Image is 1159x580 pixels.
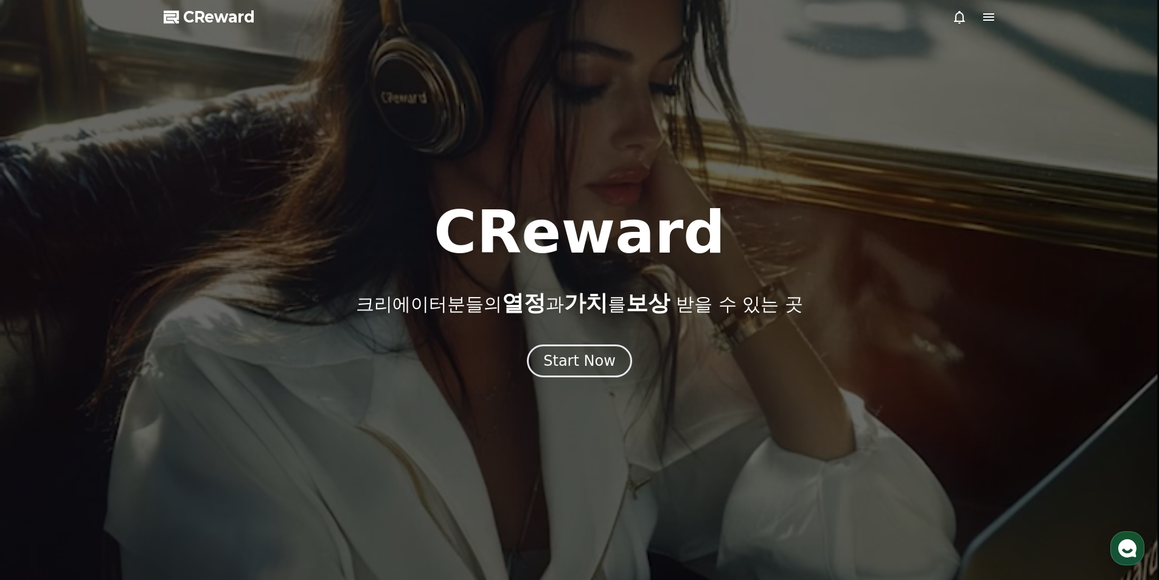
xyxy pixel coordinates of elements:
button: Start Now [527,344,632,377]
span: CReward [183,7,255,27]
span: 열정 [502,290,546,315]
p: 크리에이터분들의 과 를 받을 수 있는 곳 [356,291,802,315]
div: Start Now [543,351,616,371]
a: CReward [164,7,255,27]
span: 가치 [564,290,608,315]
span: 보상 [626,290,670,315]
h1: CReward [434,203,725,262]
a: Start Now [527,357,632,368]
